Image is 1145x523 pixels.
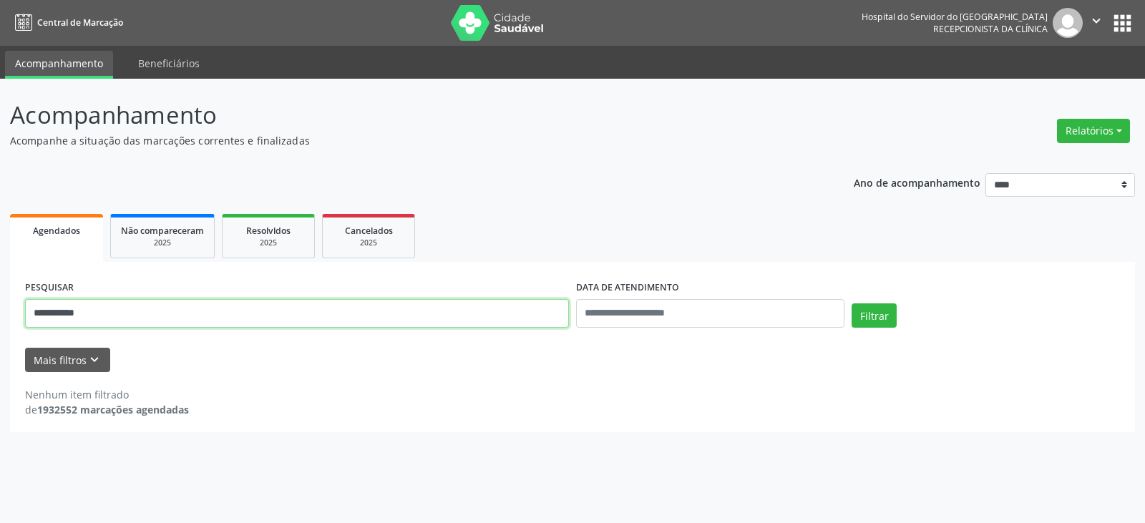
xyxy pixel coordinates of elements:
button: Relatórios [1057,119,1130,143]
span: Cancelados [345,225,393,237]
label: DATA DE ATENDIMENTO [576,277,679,299]
span: Resolvidos [246,225,291,237]
a: Beneficiários [128,51,210,76]
span: Não compareceram [121,225,204,237]
img: img [1053,8,1083,38]
a: Acompanhamento [5,51,113,79]
button: Mais filtroskeyboard_arrow_down [25,348,110,373]
i: keyboard_arrow_down [87,352,102,368]
p: Acompanhe a situação das marcações correntes e finalizadas [10,133,797,148]
div: Nenhum item filtrado [25,387,189,402]
a: Central de Marcação [10,11,123,34]
span: Agendados [33,225,80,237]
button:  [1083,8,1110,38]
i:  [1088,13,1104,29]
div: 2025 [333,238,404,248]
div: 2025 [121,238,204,248]
div: de [25,402,189,417]
button: apps [1110,11,1135,36]
p: Acompanhamento [10,97,797,133]
div: 2025 [233,238,304,248]
span: Recepcionista da clínica [933,23,1048,35]
strong: 1932552 marcações agendadas [37,403,189,416]
span: Central de Marcação [37,16,123,29]
button: Filtrar [852,303,897,328]
label: PESQUISAR [25,277,74,299]
div: Hospital do Servidor do [GEOGRAPHIC_DATA] [862,11,1048,23]
p: Ano de acompanhamento [854,173,980,191]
